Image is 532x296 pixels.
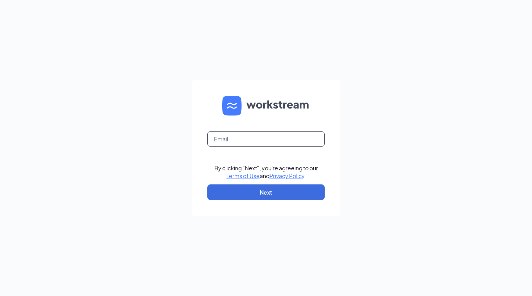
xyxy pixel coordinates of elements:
[207,184,325,200] button: Next
[214,164,318,180] div: By clicking "Next", you're agreeing to our and .
[226,172,260,179] a: Terms of Use
[207,131,325,147] input: Email
[222,96,310,116] img: WS logo and Workstream text
[270,172,304,179] a: Privacy Policy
